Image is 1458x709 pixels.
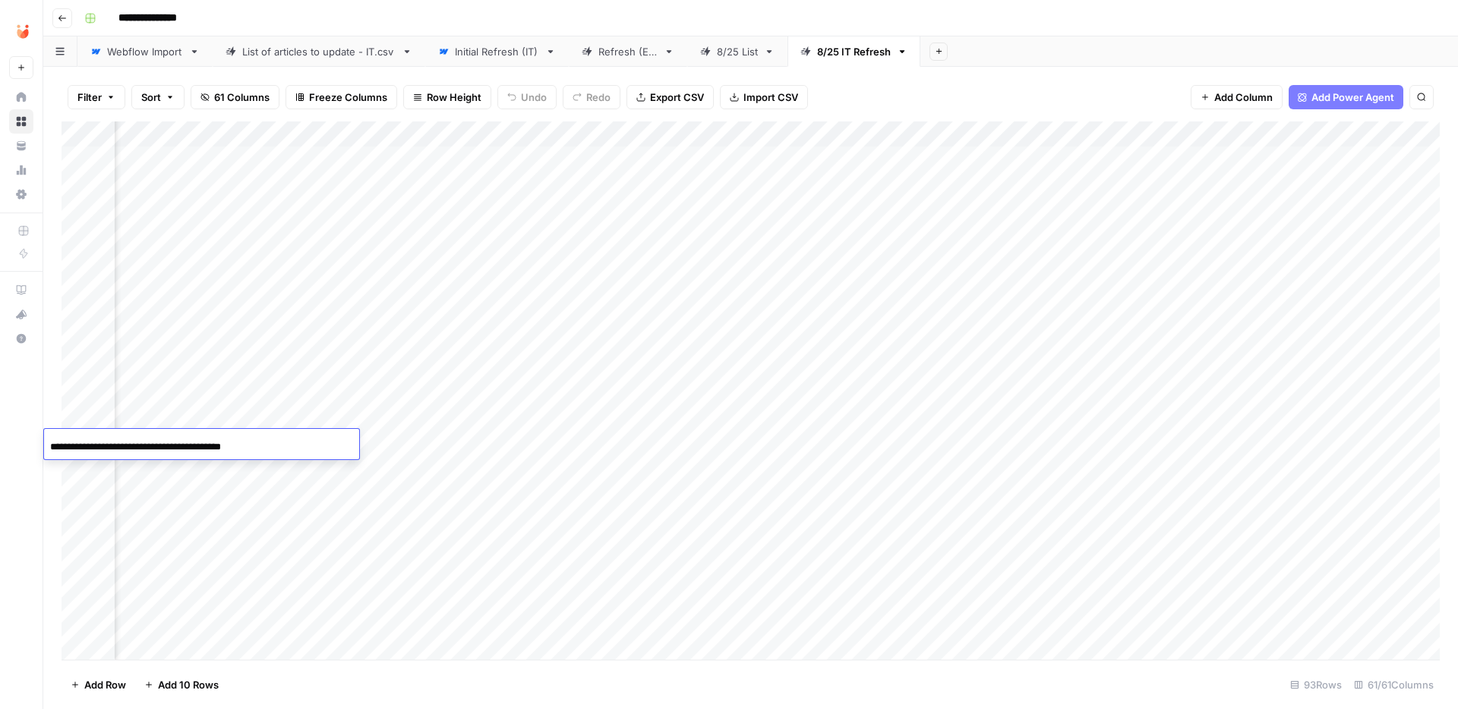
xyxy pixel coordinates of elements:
[191,85,279,109] button: 61 Columns
[286,85,397,109] button: Freeze Columns
[9,158,33,182] a: Usage
[213,36,425,67] a: List of articles to update - IT.csv
[9,85,33,109] a: Home
[9,302,33,326] button: What's new?
[77,90,102,105] span: Filter
[9,278,33,302] a: AirOps Academy
[425,36,569,67] a: Initial Refresh (IT)
[586,90,611,105] span: Redo
[158,677,219,692] span: Add 10 Rows
[717,44,758,59] div: 8/25 List
[10,303,33,326] div: What's new?
[242,44,396,59] div: List of articles to update - IT.csv
[427,90,481,105] span: Row Height
[743,90,798,105] span: Import CSV
[1311,90,1394,105] span: Add Power Agent
[1214,90,1273,105] span: Add Column
[107,44,183,59] div: Webflow Import
[68,85,125,109] button: Filter
[141,90,161,105] span: Sort
[455,44,539,59] div: Initial Refresh (IT)
[84,677,126,692] span: Add Row
[787,36,920,67] a: 8/25 IT Refresh
[817,44,891,59] div: 8/25 IT Refresh
[309,90,387,105] span: Freeze Columns
[9,12,33,50] button: Workspace: Unobravo
[1289,85,1403,109] button: Add Power Agent
[9,326,33,351] button: Help + Support
[1191,85,1283,109] button: Add Column
[650,90,704,105] span: Export CSV
[9,109,33,134] a: Browse
[403,85,491,109] button: Row Height
[687,36,787,67] a: 8/25 List
[1348,673,1440,697] div: 61/61 Columns
[9,17,36,45] img: Unobravo Logo
[135,673,228,697] button: Add 10 Rows
[569,36,687,67] a: Refresh (ES)
[598,44,658,59] div: Refresh (ES)
[214,90,270,105] span: 61 Columns
[77,36,213,67] a: Webflow Import
[626,85,714,109] button: Export CSV
[131,85,185,109] button: Sort
[9,182,33,206] a: Settings
[9,134,33,158] a: Your Data
[62,673,135,697] button: Add Row
[497,85,557,109] button: Undo
[521,90,547,105] span: Undo
[720,85,808,109] button: Import CSV
[1284,673,1348,697] div: 93 Rows
[563,85,620,109] button: Redo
